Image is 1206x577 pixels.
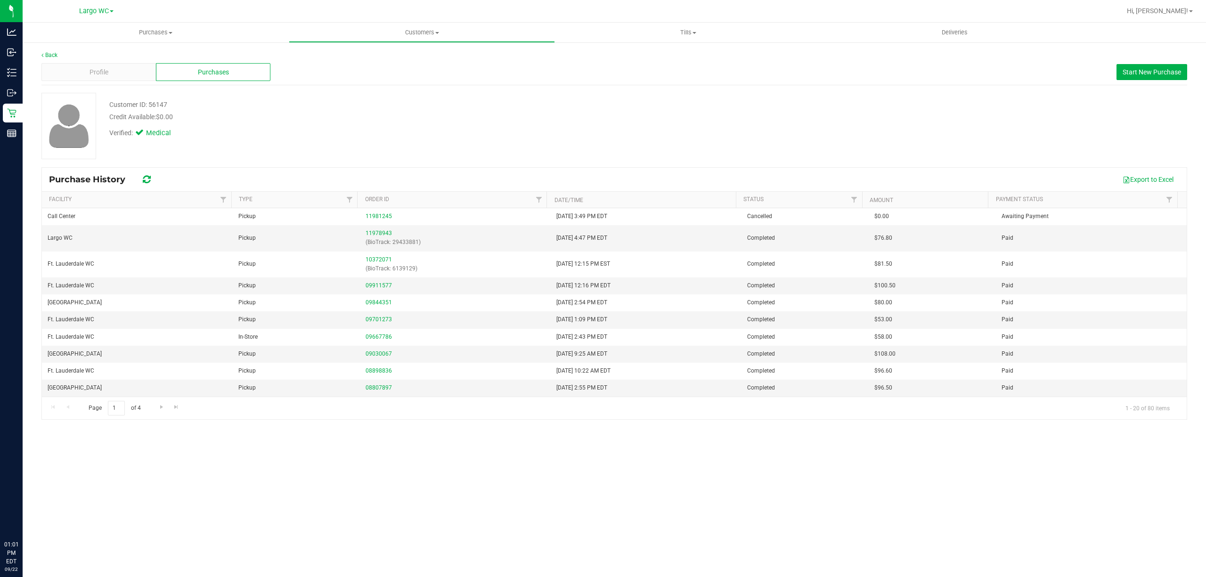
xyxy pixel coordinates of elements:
span: $100.50 [874,281,896,290]
span: [DATE] 1:09 PM EDT [556,315,607,324]
input: 1 [108,401,125,415]
a: 08898836 [366,367,392,374]
div: Customer ID: 56147 [109,100,167,110]
span: Paid [1002,260,1013,268]
iframe: Resource center [9,502,38,530]
a: Type [239,196,253,203]
span: Completed [747,281,775,290]
span: $108.00 [874,349,896,358]
span: Pickup [238,349,256,358]
span: Purchase History [49,174,135,185]
a: Filter [531,192,546,208]
p: 09/22 [4,566,18,573]
span: Paid [1002,333,1013,341]
span: [DATE] 10:22 AM EDT [556,366,611,375]
span: [DATE] 4:47 PM EDT [556,234,607,243]
a: 08807897 [366,384,392,391]
span: Paid [1002,298,1013,307]
a: 09030067 [366,350,392,357]
span: $0.00 [874,212,889,221]
span: [GEOGRAPHIC_DATA] [48,383,102,392]
span: Paid [1002,366,1013,375]
a: Go to the last page [170,401,183,414]
span: [DATE] 12:15 PM EST [556,260,610,268]
span: Ft. Lauderdale WC [48,366,94,375]
span: Ft. Lauderdale WC [48,281,94,290]
a: Date/Time [554,197,583,203]
a: Facility [49,196,72,203]
span: Start New Purchase [1123,68,1181,76]
a: Payment Status [996,196,1043,203]
a: 10372071 [366,256,392,263]
span: Pickup [238,315,256,324]
span: Completed [747,333,775,341]
button: Start New Purchase [1116,64,1187,80]
span: [GEOGRAPHIC_DATA] [48,349,102,358]
span: Ft. Lauderdale WC [48,333,94,341]
span: Completed [747,260,775,268]
a: Back [41,52,57,58]
span: Ft. Lauderdale WC [48,260,94,268]
span: Completed [747,298,775,307]
a: Filter [846,192,862,208]
inline-svg: Outbound [7,88,16,98]
a: 11981245 [366,213,392,219]
span: Largo WC [48,234,73,243]
span: [GEOGRAPHIC_DATA] [48,298,102,307]
span: Cancelled [747,212,772,221]
span: [DATE] 2:43 PM EDT [556,333,607,341]
a: 11978943 [366,230,392,236]
a: Filter [216,192,231,208]
span: $76.80 [874,234,892,243]
a: 09844351 [366,299,392,306]
p: (BioTrack: 6139129) [366,264,545,273]
a: 09667786 [366,333,392,340]
span: Pickup [238,298,256,307]
span: $58.00 [874,333,892,341]
div: Verified: [109,128,184,138]
span: Pickup [238,366,256,375]
span: Pickup [238,212,256,221]
inline-svg: Reports [7,129,16,138]
span: Ft. Lauderdale WC [48,315,94,324]
span: Completed [747,366,775,375]
span: Purchases [23,28,289,37]
a: 09911577 [366,282,392,289]
span: Page of 4 [81,401,148,415]
span: Completed [747,315,775,324]
button: Export to Excel [1116,171,1180,187]
span: [DATE] 9:25 AM EDT [556,349,607,358]
inline-svg: Analytics [7,27,16,37]
p: (BioTrack: 29433881) [366,238,545,247]
span: Completed [747,383,775,392]
span: Paid [1002,383,1013,392]
span: $0.00 [156,113,173,121]
inline-svg: Inventory [7,68,16,77]
span: [DATE] 12:16 PM EDT [556,281,611,290]
span: Paid [1002,315,1013,324]
span: Pickup [238,383,256,392]
div: Credit Available: [109,112,675,122]
span: Paid [1002,281,1013,290]
span: Deliveries [929,28,980,37]
span: Paid [1002,349,1013,358]
span: Purchases [198,67,229,77]
span: $96.50 [874,383,892,392]
a: Filter [342,192,357,208]
span: Pickup [238,260,256,268]
span: Customers [289,28,554,37]
inline-svg: Inbound [7,48,16,57]
a: Status [743,196,764,203]
span: $96.60 [874,366,892,375]
span: Call Center [48,212,75,221]
span: Completed [747,349,775,358]
span: Pickup [238,234,256,243]
span: Tills [555,28,821,37]
span: In-Store [238,333,258,341]
span: [DATE] 2:54 PM EDT [556,298,607,307]
a: Deliveries [822,23,1088,42]
a: Purchases [23,23,289,42]
span: 1 - 20 of 80 items [1118,401,1177,415]
span: Hi, [PERSON_NAME]! [1127,7,1188,15]
img: user-icon.png [44,102,94,150]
